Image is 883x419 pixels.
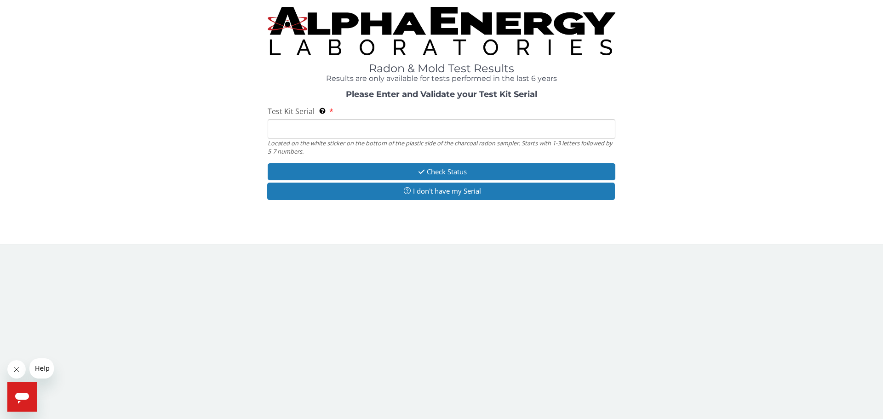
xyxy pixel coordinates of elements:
strong: Please Enter and Validate your Test Kit Serial [346,89,537,99]
button: Check Status [268,163,615,180]
h1: Radon & Mold Test Results [268,63,615,75]
div: Located on the white sticker on the bottom of the plastic side of the charcoal radon sampler. Sta... [268,139,615,156]
span: Test Kit Serial [268,106,315,116]
img: TightCrop.jpg [268,7,615,55]
h4: Results are only available for tests performed in the last 6 years [268,75,615,83]
iframe: Message from company [29,358,54,379]
iframe: Close message [7,360,26,379]
button: I don't have my Serial [267,183,615,200]
iframe: Button to launch messaging window [7,382,37,412]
